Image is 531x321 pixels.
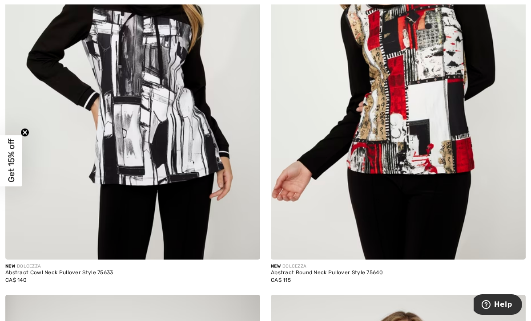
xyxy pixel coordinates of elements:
[271,270,526,276] div: Abstract Round Neck Pullover Style 75640
[271,277,291,283] span: CA$ 115
[5,264,15,269] span: New
[271,264,281,269] span: New
[6,139,16,183] span: Get 15% off
[5,270,260,276] div: Abstract Cowl Neck Pullover Style 75633
[5,263,260,270] div: DOLCEZZA
[474,294,522,317] iframe: Opens a widget where you can find more information
[5,277,27,283] span: CA$ 140
[271,263,526,270] div: DOLCEZZA
[20,128,29,137] button: Close teaser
